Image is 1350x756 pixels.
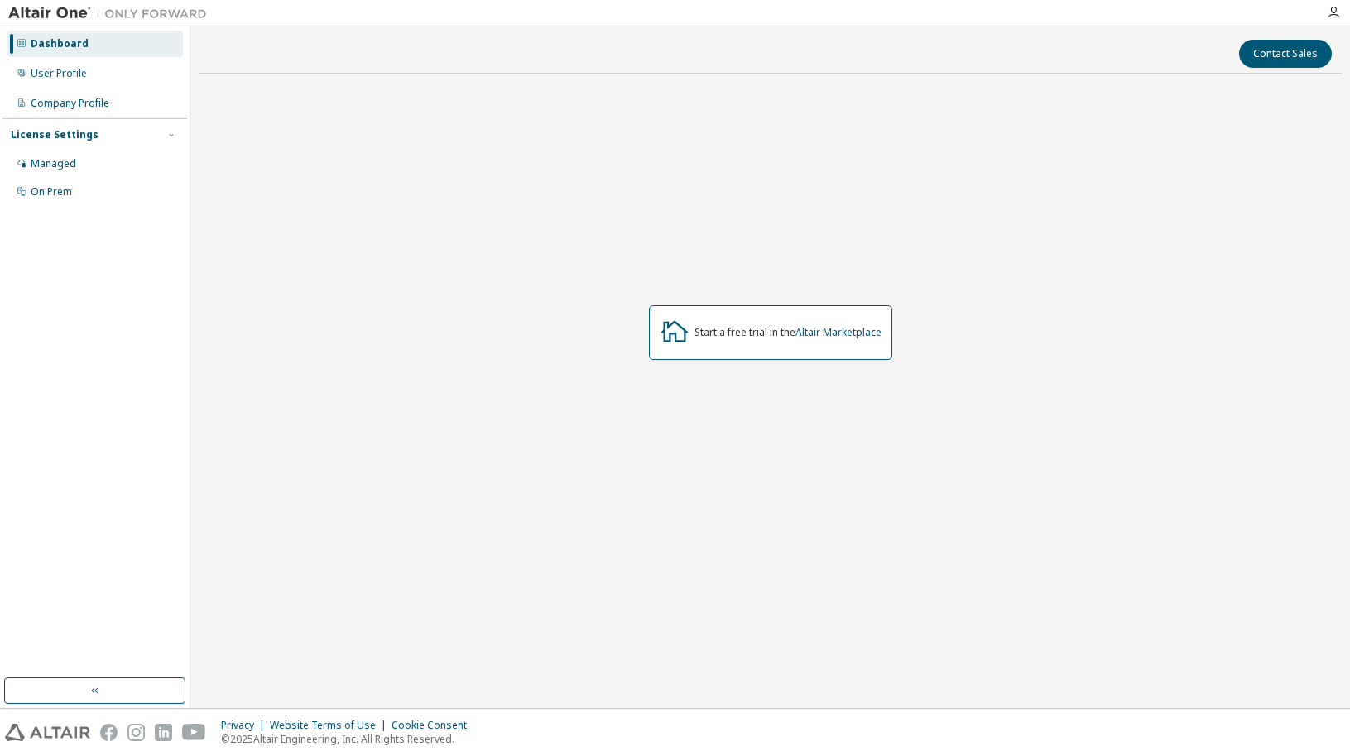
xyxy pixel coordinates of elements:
img: altair_logo.svg [5,724,90,741]
p: © 2025 Altair Engineering, Inc. All Rights Reserved. [221,732,477,746]
div: License Settings [11,128,98,141]
div: Website Terms of Use [270,719,392,732]
div: Cookie Consent [392,719,477,732]
img: linkedin.svg [155,724,172,741]
div: Dashboard [31,37,89,50]
img: instagram.svg [127,724,145,741]
div: Company Profile [31,97,109,110]
img: facebook.svg [100,724,118,741]
img: youtube.svg [182,724,206,741]
a: Altair Marketplace [795,325,882,339]
div: User Profile [31,67,87,80]
img: Altair One [8,5,215,22]
div: On Prem [31,185,72,199]
div: Managed [31,157,76,170]
button: Contact Sales [1239,40,1332,68]
div: Privacy [221,719,270,732]
div: Start a free trial in the [694,326,882,339]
